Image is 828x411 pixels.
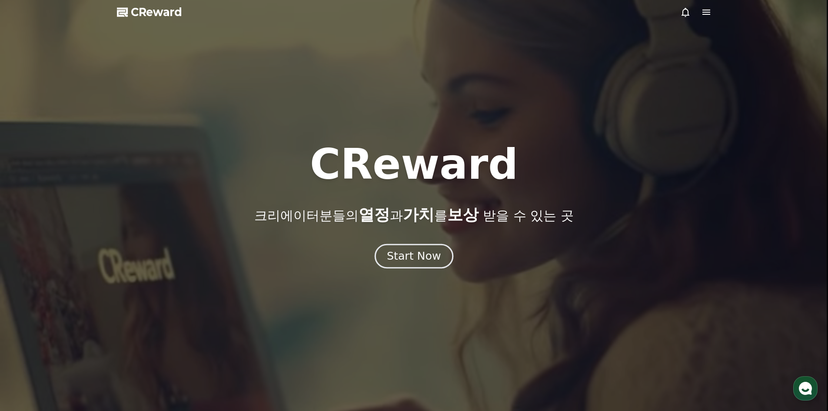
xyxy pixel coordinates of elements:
[376,253,452,261] a: Start Now
[359,206,390,224] span: 열정
[387,249,441,264] div: Start Now
[134,289,145,296] span: 설정
[27,289,33,296] span: 홈
[3,276,57,297] a: 홈
[375,244,453,268] button: Start Now
[112,276,167,297] a: 설정
[254,206,573,224] p: 크리에이터분들의 과 를 받을 수 있는 곳
[57,276,112,297] a: 대화
[310,144,518,185] h1: CReward
[403,206,434,224] span: 가치
[447,206,479,224] span: 보상
[80,289,90,296] span: 대화
[117,5,182,19] a: CReward
[131,5,182,19] span: CReward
